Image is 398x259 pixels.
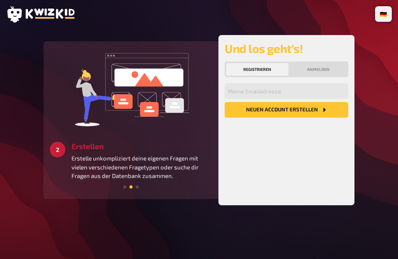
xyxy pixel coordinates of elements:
[225,102,348,118] button: Neuen Account Erstellen
[225,41,348,55] h2: Und los geht's!
[50,142,65,157] div: 2
[290,63,347,76] button: Anmelden
[226,63,288,76] button: Registrieren
[72,154,212,180] p: Erstelle unkompliziert deine eigenen Fragen mit vielen verschiedenen Fragetypen oder suche dir Fr...
[73,48,189,129] img: create
[72,142,212,151] h3: Erstellen
[225,83,348,99] input: Meine Emailadresse
[377,8,390,20] li: 🇩🇪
